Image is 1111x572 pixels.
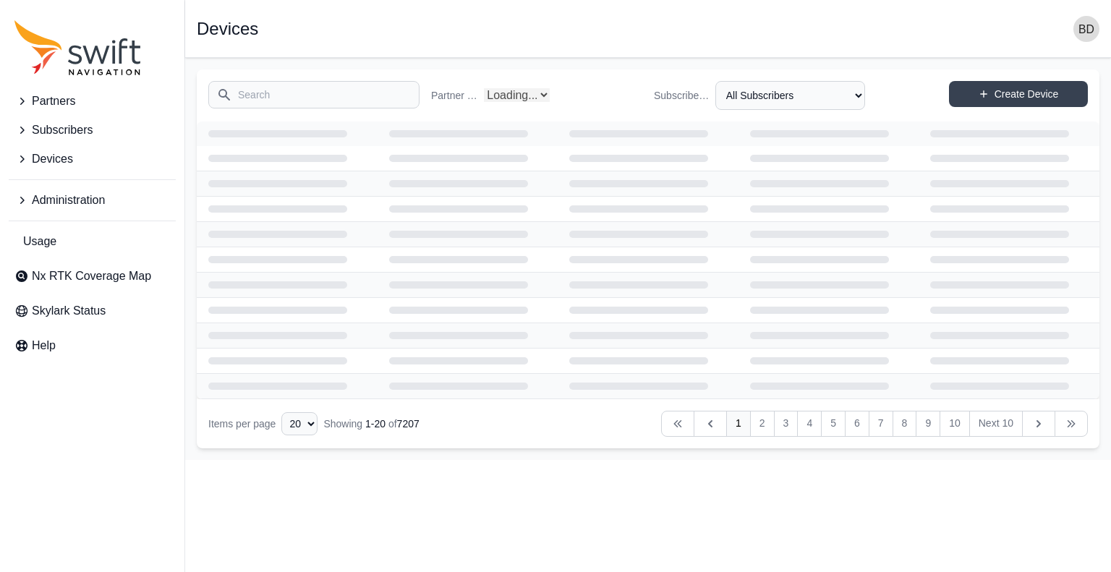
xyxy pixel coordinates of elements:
a: 9 [916,411,940,437]
label: Partner Name [431,88,478,103]
a: 8 [893,411,917,437]
a: Nx RTK Coverage Map [9,262,176,291]
span: Partners [32,93,75,110]
button: Subscribers [9,116,176,145]
h1: Devices [197,20,258,38]
a: Create Device [949,81,1088,107]
span: Subscribers [32,121,93,139]
span: Devices [32,150,73,168]
span: Usage [23,233,56,250]
label: Subscriber Name [654,88,710,103]
input: Search [208,81,420,108]
span: Help [32,337,56,354]
span: Items per page [208,418,276,430]
span: Skylark Status [32,302,106,320]
button: Partners [9,87,176,116]
span: 1 - 20 [365,418,386,430]
a: 6 [845,411,869,437]
img: user photo [1073,16,1099,42]
span: 7207 [397,418,420,430]
a: Usage [9,227,176,256]
a: 1 [726,411,751,437]
a: 4 [797,411,822,437]
button: Administration [9,186,176,215]
a: 2 [750,411,775,437]
div: Showing of [323,417,419,431]
a: Next 10 [969,411,1023,437]
a: 5 [821,411,846,437]
select: Display Limit [281,412,318,435]
button: Devices [9,145,176,174]
span: Nx RTK Coverage Map [32,268,151,285]
a: 10 [940,411,970,437]
span: Administration [32,192,105,209]
a: 3 [774,411,799,437]
nav: Table navigation [197,399,1099,448]
a: Skylark Status [9,296,176,325]
a: Help [9,331,176,360]
a: 7 [869,411,893,437]
select: Subscriber [715,81,865,110]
